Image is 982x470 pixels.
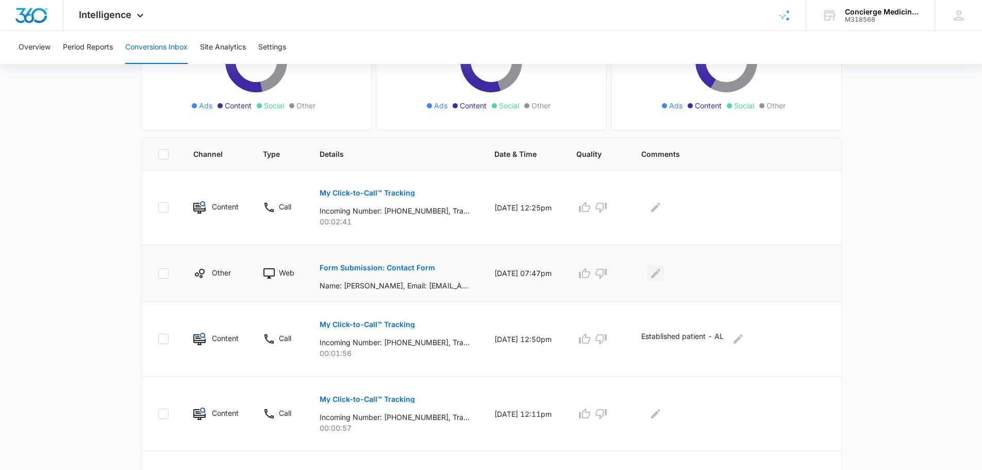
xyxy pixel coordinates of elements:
[669,100,683,111] span: Ads
[279,267,294,278] p: Web
[320,264,435,271] p: Form Submission: Contact Form
[264,100,284,111] span: Social
[320,189,415,197] p: My Click-to-Call™ Tracking
[263,149,280,159] span: Type
[320,423,470,433] p: 00:00:57
[63,31,113,64] button: Period Reports
[647,199,664,216] button: Edit Comments
[460,100,487,111] span: Content
[482,245,564,302] td: [DATE] 07:47pm
[320,255,435,280] button: Form Submission: Contact Form
[845,8,920,16] div: account name
[212,408,238,418] p: Content
[499,100,519,111] span: Social
[576,149,602,159] span: Quality
[641,149,809,159] span: Comments
[79,9,131,20] span: Intelligence
[193,149,224,159] span: Channel
[482,377,564,451] td: [DATE] 12:11pm
[258,31,286,64] button: Settings
[320,387,415,412] button: My Click-to-Call™ Tracking
[482,302,564,377] td: [DATE] 12:50pm
[125,31,188,64] button: Conversions Inbox
[320,412,470,423] p: Incoming Number: [PHONE_NUMBER], Tracking Number: [PHONE_NUMBER], Ring To: [PHONE_NUMBER], Caller...
[320,312,415,337] button: My Click-to-Call™ Tracking
[845,16,920,23] div: account id
[279,201,291,212] p: Call
[320,216,470,227] p: 00:02:41
[320,149,455,159] span: Details
[531,100,551,111] span: Other
[641,331,724,347] p: Established patient - AL
[320,348,470,359] p: 00:01:56
[200,31,246,64] button: Site Analytics
[320,337,470,348] p: Incoming Number: [PHONE_NUMBER], Tracking Number: [PHONE_NUMBER], Ring To: [PHONE_NUMBER], Caller...
[730,331,746,347] button: Edit Comments
[212,201,238,212] p: Content
[199,100,212,111] span: Ads
[647,406,664,422] button: Edit Comments
[279,408,291,418] p: Call
[320,396,415,403] p: My Click-to-Call™ Tracking
[434,100,447,111] span: Ads
[320,321,415,328] p: My Click-to-Call™ Tracking
[734,100,754,111] span: Social
[212,333,238,344] p: Content
[320,205,470,216] p: Incoming Number: [PHONE_NUMBER], Tracking Number: [PHONE_NUMBER], Ring To: [PHONE_NUMBER], Caller...
[647,265,664,282] button: Edit Comments
[296,100,315,111] span: Other
[320,181,415,205] button: My Click-to-Call™ Tracking
[279,333,291,344] p: Call
[212,267,231,278] p: Other
[482,170,564,245] td: [DATE] 12:25pm
[695,100,722,111] span: Content
[19,31,51,64] button: Overview
[320,280,470,291] p: Name: [PERSON_NAME], Email: [EMAIL_ADDRESS][DOMAIN_NAME], Phone: [PHONE_NUMBER], How can we help?...
[494,149,537,159] span: Date & Time
[225,100,252,111] span: Content
[767,100,786,111] span: Other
